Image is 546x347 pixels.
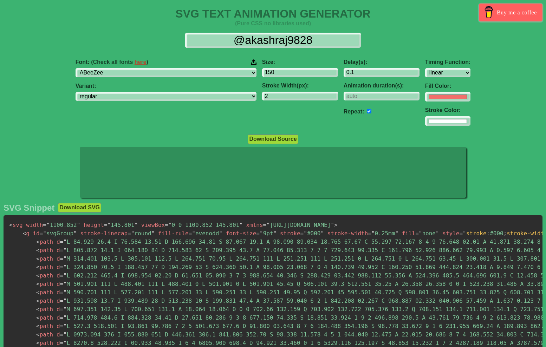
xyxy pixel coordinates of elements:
span: " [260,230,263,237]
span: " [63,255,67,262]
span: " [273,230,277,237]
span: path [36,289,53,296]
span: d [57,297,60,304]
span: " [63,281,67,287]
span: < [36,340,40,346]
span: " [46,222,50,228]
span: " [239,222,243,228]
button: Download Source [248,135,298,144]
span: height [84,222,104,228]
span: " [43,230,46,237]
span: path [36,272,53,279]
span: svg [9,222,23,228]
input: 2px [262,92,338,100]
span: " [63,314,67,321]
span: d [57,340,60,346]
span: = [60,306,64,313]
span: " [151,230,155,237]
span: path [36,281,53,287]
label: Timing Function: [425,59,470,65]
span: < [36,306,40,313]
span: Font: [76,59,148,65]
span: " [168,222,172,228]
span: path [36,323,53,329]
span: style [442,230,459,237]
span: [URL][DOMAIN_NAME] [263,222,334,228]
span: " [63,264,67,270]
span: " [73,230,77,237]
span: path [36,331,53,338]
span: " [63,289,67,296]
span: d [57,238,60,245]
span: = [415,230,419,237]
img: Upload your font [251,59,256,65]
span: = [128,230,131,237]
span: " [266,222,270,228]
span: viewBox [141,222,165,228]
span: = [60,255,64,262]
input: 0.1s [344,68,420,77]
span: = [60,289,64,296]
span: : [487,230,490,237]
span: fill [402,230,416,237]
label: Delay(s): [344,59,420,65]
span: 0 0 1100.852 145.801 [165,222,243,228]
button: Download SVG [58,203,101,212]
img: Buy me a coffee [483,6,495,18]
span: path [36,340,53,346]
label: Size: [262,59,338,65]
span: path [36,247,53,254]
a: Buy me a coffee [479,4,542,21]
label: Fill Color: [425,83,470,89]
span: g [23,230,30,237]
span: < [36,297,40,304]
input: 100 [262,68,338,77]
label: Stroke Width(px): [262,83,338,89]
span: id [33,230,39,237]
span: = [60,323,64,329]
span: = [263,222,267,228]
span: " [304,230,307,237]
span: d [57,264,60,270]
span: " [63,272,67,279]
span: svgGroup [40,230,77,237]
label: Variant: [76,83,256,89]
span: =" [459,230,466,237]
span: < [9,222,13,228]
span: stroke [466,230,487,237]
span: < [36,323,40,329]
label: Stroke Color: [425,107,470,113]
span: font-size [226,230,256,237]
span: d [57,331,60,338]
span: evenodd [189,230,222,237]
span: < [36,314,40,321]
span: ; [503,230,507,237]
span: " [192,230,195,237]
span: path [36,238,53,245]
span: stroke-width [327,230,368,237]
span: d [57,314,60,321]
span: = [300,230,304,237]
span: d [57,247,60,254]
span: 9pt [256,230,277,237]
span: " [77,222,80,228]
span: " [131,230,135,237]
span: = [60,297,64,304]
span: = [40,230,43,237]
label: Animation duration(s): [344,83,420,89]
span: Buy me a coffee [497,6,537,19]
span: " [371,230,375,237]
span: xmlns [246,222,263,228]
span: path [36,306,53,313]
span: 0.25mm [368,230,398,237]
span: < [36,331,40,338]
input: auto [344,92,420,100]
span: < [36,264,40,270]
span: none [415,230,439,237]
span: path [36,255,53,262]
h2: SVG Snippet [4,203,54,213]
span: = [368,230,371,237]
span: = [104,222,108,228]
span: path [36,264,53,270]
span: = [256,230,260,237]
